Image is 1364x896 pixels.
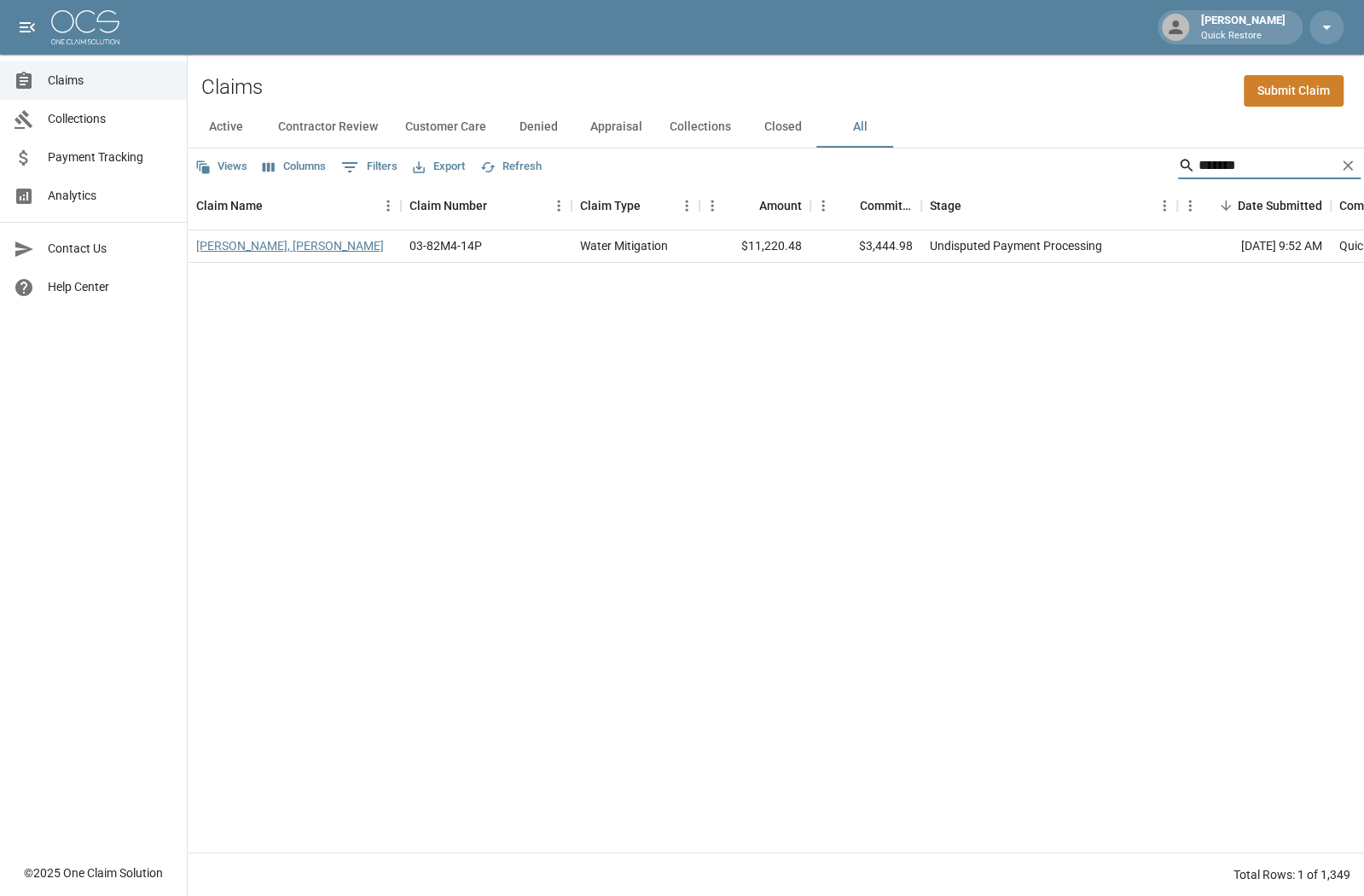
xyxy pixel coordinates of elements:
[409,182,487,230] div: Claim Number
[699,182,810,230] div: Amount
[546,193,572,218] button: Menu
[258,154,330,180] button: Select columns
[1244,75,1344,107] a: Submit Claim
[401,182,572,230] div: Claim Number
[48,278,173,296] span: Help Center
[1177,230,1331,263] div: [DATE] 9:52 AM
[930,237,1102,254] div: Undisputed Payment Processing
[10,10,44,44] button: open drawer
[48,148,173,166] span: Payment Tracking
[1335,153,1361,178] button: Clear
[930,182,961,230] div: Stage
[392,107,500,148] button: Customer Care
[674,193,699,218] button: Menu
[375,193,401,218] button: Menu
[735,194,759,218] button: Sort
[1201,29,1286,44] p: Quick Restore
[188,107,1364,148] div: dynamic tabs
[810,182,921,230] div: Committed Amount
[1233,866,1350,883] div: Total Rows: 1 of 1,349
[836,194,860,218] button: Sort
[500,107,577,148] button: Denied
[821,107,898,148] button: All
[759,182,802,230] div: Amount
[337,154,402,181] button: Show filters
[24,864,163,881] div: © 2025 One Claim Solution
[1178,152,1361,183] div: Search
[191,154,252,180] button: Views
[48,110,173,128] span: Collections
[580,237,668,254] div: Water Mitigation
[196,237,384,254] a: [PERSON_NAME], [PERSON_NAME]
[1214,194,1238,218] button: Sort
[409,237,482,254] div: 03-82M4-14P
[860,182,913,230] div: Committed Amount
[201,75,263,100] h2: Claims
[48,187,173,205] span: Analytics
[961,194,985,218] button: Sort
[51,10,119,44] img: ocs-logo-white-transparent.png
[188,107,264,148] button: Active
[188,182,401,230] div: Claim Name
[1152,193,1177,218] button: Menu
[48,240,173,258] span: Contact Us
[263,194,287,218] button: Sort
[487,194,511,218] button: Sort
[699,193,725,218] button: Menu
[656,107,745,148] button: Collections
[1177,182,1331,230] div: Date Submitted
[699,230,810,263] div: $11,220.48
[580,182,641,230] div: Claim Type
[409,154,469,180] button: Export
[196,182,263,230] div: Claim Name
[745,107,821,148] button: Closed
[641,194,665,218] button: Sort
[1194,12,1292,43] div: [PERSON_NAME]
[264,107,392,148] button: Contractor Review
[476,154,546,180] button: Refresh
[921,182,1177,230] div: Stage
[572,182,699,230] div: Claim Type
[1238,182,1322,230] div: Date Submitted
[1177,193,1203,218] button: Menu
[577,107,656,148] button: Appraisal
[810,230,921,263] div: $3,444.98
[810,193,836,218] button: Menu
[48,72,173,90] span: Claims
